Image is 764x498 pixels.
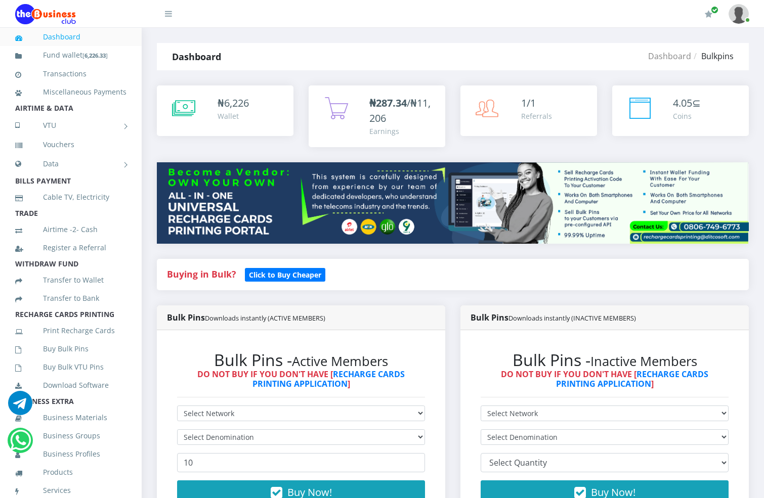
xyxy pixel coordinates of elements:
i: Renew/Upgrade Subscription [705,10,712,18]
a: Products [15,461,126,484]
a: ₦287.34/₦11,206 Earnings [309,85,445,147]
div: ⊆ [673,96,701,111]
a: Business Groups [15,424,126,447]
b: ₦287.34 [369,96,407,110]
div: Referrals [521,111,552,121]
strong: Buying in Bulk? [167,268,236,280]
a: VTU [15,113,126,138]
a: Dashboard [15,25,126,49]
b: Click to Buy Cheaper [249,270,321,280]
a: Chat for support [8,398,32,415]
span: 4.05 [673,96,692,110]
a: Airtime -2- Cash [15,218,126,241]
a: Buy Bulk VTU Pins [15,355,126,379]
a: ₦6,226 Wallet [157,85,293,136]
a: Miscellaneous Payments [15,80,126,104]
a: Cable TV, Electricity [15,186,126,209]
a: Buy Bulk Pins [15,337,126,360]
small: Active Members [292,352,388,370]
a: Register a Referral [15,236,126,259]
small: [ ] [82,52,108,59]
a: Fund wallet[6,226.33] [15,43,126,67]
b: 6,226.33 [84,52,106,59]
span: /₦11,206 [369,96,431,125]
h2: Bulk Pins - [177,350,425,370]
a: Vouchers [15,133,126,156]
a: 1/1 Referrals [460,85,597,136]
img: User [729,4,749,24]
strong: Bulk Pins [167,312,325,323]
div: Wallet [218,111,249,121]
a: RECHARGE CARDS PRINTING APPLICATION [252,369,405,389]
small: Inactive Members [590,352,697,370]
img: multitenant_rcp.png [157,162,749,244]
a: Click to Buy Cheaper [245,268,325,280]
a: Business Materials [15,406,126,429]
a: Business Profiles [15,442,126,466]
div: Coins [673,111,701,121]
small: Downloads instantly (ACTIVE MEMBERS) [205,313,325,323]
div: ₦ [218,96,249,111]
small: Downloads instantly (INACTIVE MEMBERS) [508,313,636,323]
li: Bulkpins [691,50,734,62]
a: Transfer to Bank [15,287,126,310]
a: Dashboard [648,51,691,62]
span: Renew/Upgrade Subscription [711,6,718,14]
strong: Bulk Pins [471,312,636,323]
strong: DO NOT BUY IF YOU DON'T HAVE [ ] [501,369,708,389]
a: Chat for support [10,436,31,452]
input: Enter Quantity [177,453,425,472]
a: Download Software [15,374,126,397]
strong: Dashboard [172,51,221,63]
a: RECHARGE CARDS PRINTING APPLICATION [556,369,709,389]
span: 6,226 [224,96,249,110]
div: Earnings [369,126,435,137]
strong: DO NOT BUY IF YOU DON'T HAVE [ ] [197,369,405,389]
a: Transactions [15,62,126,85]
a: Data [15,151,126,176]
h2: Bulk Pins - [481,350,729,370]
a: Transfer to Wallet [15,268,126,292]
img: Logo [15,4,76,24]
span: 1/1 [521,96,536,110]
a: Print Recharge Cards [15,319,126,342]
